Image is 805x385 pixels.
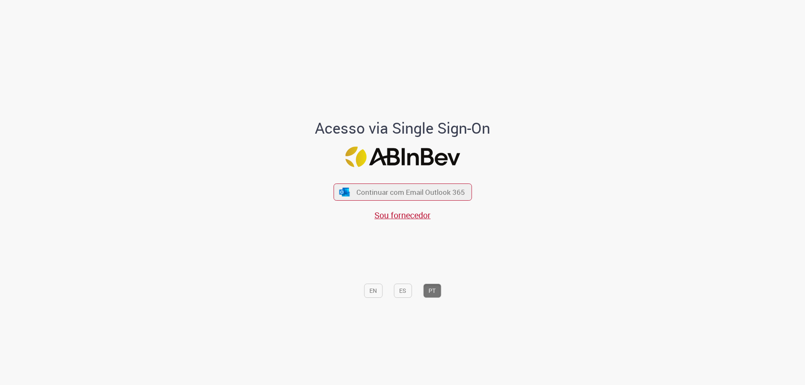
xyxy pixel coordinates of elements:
h1: Acesso via Single Sign-On [286,120,519,137]
span: Continuar com Email Outlook 365 [356,187,465,197]
button: ícone Azure/Microsoft 360 Continuar com Email Outlook 365 [333,183,472,201]
img: ícone Azure/Microsoft 360 [339,188,351,196]
a: Sou fornecedor [374,209,431,221]
button: EN [364,284,382,298]
button: PT [423,284,441,298]
button: ES [394,284,412,298]
img: Logo ABInBev [345,147,460,167]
